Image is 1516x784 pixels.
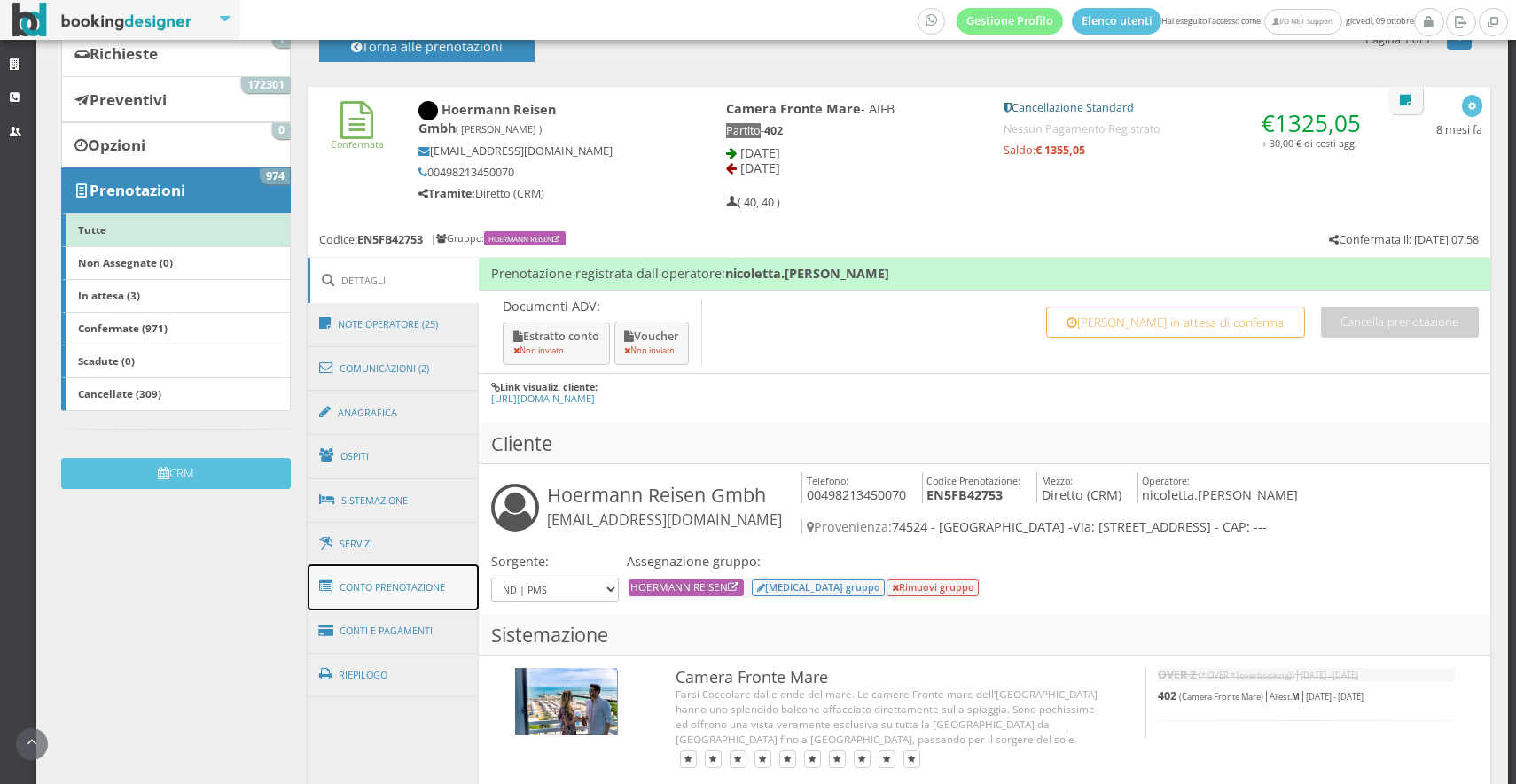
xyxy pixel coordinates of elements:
[500,380,598,393] b: Link visualiz. cliente:
[764,123,783,138] b: 402
[61,246,291,280] a: Non Assegnate (0)
[61,76,291,122] a: Preventivi 172301
[241,77,290,93] span: 172301
[1004,144,1368,157] h5: Saldo:
[1292,691,1300,702] b: M
[479,616,1490,656] h3: Sistemazione
[1179,691,1263,702] small: (Camera Fronte Mare)
[547,484,782,530] h3: Hoermann Reisen Gmbh
[926,474,1020,487] small: Codice Prenotazione:
[308,301,480,347] a: Note Operatore (25)
[1262,136,1357,150] small: + 30,00 € di costi agg.
[431,233,567,245] h6: | Gruppo:
[308,477,480,524] a: Sistemazione
[676,687,1109,746] div: Farsi Coccolare dalle onde del mare. Le camere Fronte mare dell’[GEOGRAPHIC_DATA] hanno uno splen...
[503,299,692,314] p: Documenti ADV:
[339,39,514,66] h4: Torna alle prenotazioni
[740,159,780,176] span: [DATE]
[90,180,185,200] b: Prenotazioni
[308,258,480,303] a: Dettagli
[61,377,291,411] a: Cancellate (309)
[1142,474,1190,487] small: Operatore:
[488,234,563,244] a: Hoermann Reisen
[1035,143,1085,158] strong: € 1355,05
[61,31,291,77] a: Richieste 1
[418,166,667,179] h5: 00498213450070
[503,322,610,365] button: Estratto conto Non inviato
[1158,668,1454,681] h5: |
[1158,689,1454,702] h5: | |
[801,472,906,503] h4: 00498213450070
[78,255,173,269] b: Non Assegnate (0)
[1004,101,1368,114] h5: Cancellazione Standard
[78,386,161,400] b: Cancellate (309)
[418,187,667,200] h5: Diretto (CRM)
[1275,107,1361,139] span: 1325,05
[1158,667,1196,682] b: OVER 2
[78,288,140,302] b: In attesa (3)
[1321,307,1479,338] button: Cancella prenotazione
[752,579,885,597] button: [MEDICAL_DATA] gruppo
[308,390,480,436] a: Anagrafica
[740,144,780,161] span: [DATE]
[725,265,889,282] b: nicoletta.[PERSON_NAME]
[308,609,480,654] a: Conti e Pagamenti
[676,668,1109,687] h3: Camera Fronte Mare
[61,458,291,489] button: CRM
[1046,307,1305,338] button: [PERSON_NAME] in attesa di conferma
[331,123,384,151] a: Confermata
[61,345,291,378] a: Scadute (0)
[1301,670,1358,681] small: [DATE] - [DATE]
[260,168,290,184] span: 974
[726,124,980,137] h5: -
[357,232,423,247] b: EN5FB42753
[1329,233,1479,246] h5: Confermata il: [DATE] 07:58
[78,321,168,335] b: Confermate (971)
[1270,691,1300,702] small: Allest.
[547,510,782,530] small: [EMAIL_ADDRESS][DOMAIN_NAME]
[12,3,192,37] img: BookingDesigner.com
[319,31,535,62] button: Torna alle prenotazioni
[1215,518,1267,535] span: - CAP: ---
[1262,107,1361,139] span: €
[726,196,780,209] h5: ( 40, 40 )
[491,392,595,405] a: [URL][DOMAIN_NAME]
[726,123,761,138] span: Partito
[1137,472,1299,503] h4: nicoletta.[PERSON_NAME]
[61,213,291,247] a: Tutte
[887,579,979,597] button: Rimuovi gruppo
[1436,123,1482,136] h5: 8 mesi fa
[479,258,1490,290] h4: Prenotazione registrata dall'operatore:
[726,101,980,116] h4: - AIFB
[491,554,619,569] h4: Sorgente:
[614,322,690,365] button: Voucher Non inviato
[308,564,480,610] a: Conto Prenotazione
[88,135,145,155] b: Opzioni
[90,89,167,110] b: Preventivi
[726,100,861,117] b: Camera Fronte Mare
[1199,670,1294,681] small: (* OVER * (overbooking))
[801,519,1436,534] h4: 74524 - [GEOGRAPHIC_DATA] -
[627,554,981,569] h4: Assegnazione gruppo:
[61,279,291,313] a: In attesa (3)
[807,518,892,535] span: Provenienza:
[918,8,1414,35] span: Hai eseguito l'accesso come: giovedì, 09 ottobre
[1042,474,1073,487] small: Mezzo:
[1264,9,1341,35] a: I/O NET Support
[90,43,158,64] b: Richieste
[319,233,423,246] h5: Codice:
[78,353,135,368] b: Scadute (0)
[1036,472,1121,503] h4: Diretto (CRM)
[308,345,480,392] a: Comunicazioni (2)
[61,167,291,213] a: Prenotazioni 974
[308,522,480,567] a: Servizi
[513,345,564,356] small: Non inviato
[1073,518,1211,535] span: Via: [STREET_ADDRESS]
[272,123,290,139] span: 0
[308,652,480,698] a: Riepilogo
[926,486,1003,503] b: EN5FB42753
[61,312,291,345] a: Confermate (971)
[1004,122,1368,136] h5: Nessun Pagamento Registrato
[1365,33,1431,46] h5: Pagina 1 di 1
[807,474,848,487] small: Telefono:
